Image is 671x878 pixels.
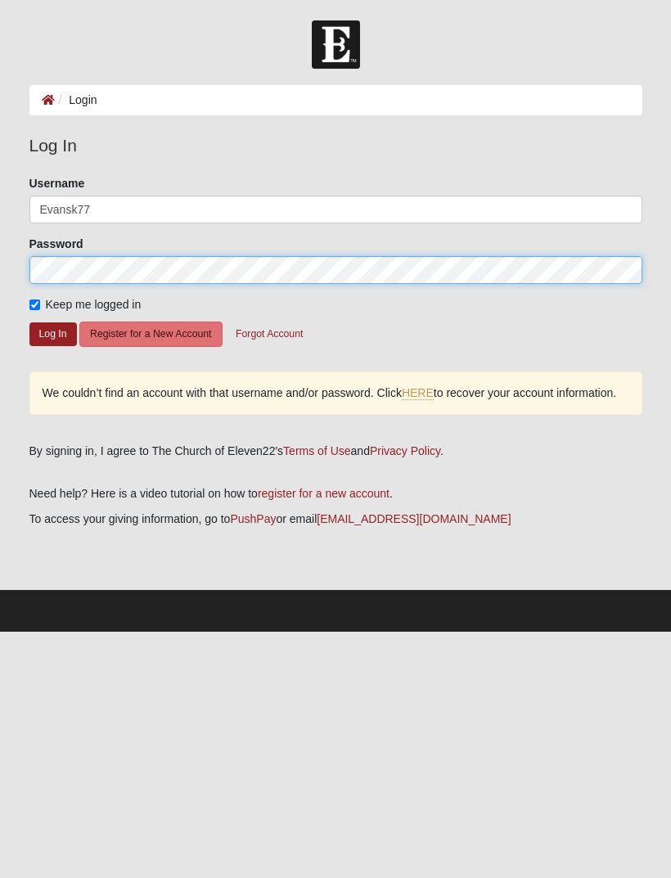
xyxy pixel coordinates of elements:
a: HERE [402,386,434,400]
img: Church of Eleven22 Logo [312,20,360,69]
button: Forgot Account [225,322,313,347]
legend: Log In [29,133,642,159]
label: Password [29,236,83,252]
a: Terms of Use [283,444,350,457]
div: We couldn’t find an account with that username and/or password. Click to recover your account inf... [29,371,642,415]
a: register for a new account [258,487,390,500]
a: Privacy Policy [370,444,440,457]
span: Keep me logged in [46,298,142,311]
li: Login [55,92,97,109]
div: By signing in, I agree to The Church of Eleven22's and . [29,443,642,460]
button: Log In [29,322,77,346]
p: Need help? Here is a video tutorial on how to . [29,485,642,502]
label: Username [29,175,85,191]
a: [EMAIL_ADDRESS][DOMAIN_NAME] [317,512,511,525]
p: To access your giving information, go to or email [29,511,642,528]
button: Register for a New Account [79,322,222,347]
input: Keep me logged in [29,299,40,310]
a: PushPay [230,512,276,525]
